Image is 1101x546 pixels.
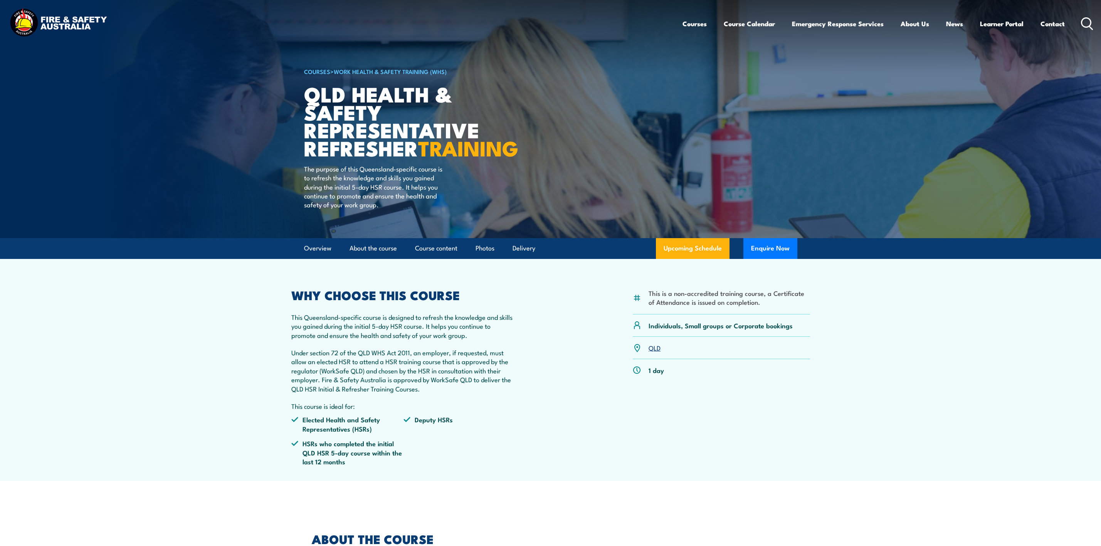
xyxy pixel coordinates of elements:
[476,238,494,259] a: Photos
[682,13,707,34] a: Courses
[291,289,516,300] h2: WHY CHOOSE THIS COURSE
[291,415,404,433] li: Elected Health and Safety Representatives (HSRs)
[901,13,929,34] a: About Us
[304,67,330,76] a: COURSES
[743,238,797,259] button: Enquire Now
[312,533,515,544] h2: ABOUT THE COURSE
[656,238,730,259] a: Upcoming Schedule
[334,67,447,76] a: Work Health & Safety Training (WHS)
[304,67,494,76] h6: >
[980,13,1024,34] a: Learner Portal
[946,13,963,34] a: News
[291,312,516,339] p: This Queensland-specific course is designed to refresh the knowledge and skills you gained during...
[291,348,516,393] p: Under section 72 of the QLD WHS Act 2011, an employer, if requested, must allow an elected HSR to...
[304,238,331,259] a: Overview
[649,321,793,330] p: Individuals, Small groups or Corporate bookings
[1040,13,1065,34] a: Contact
[649,289,810,307] li: This is a non-accredited training course, a Certificate of Attendance is issued on completion.
[724,13,775,34] a: Course Calendar
[350,238,397,259] a: About the course
[291,439,404,466] li: HSRs who completed the initial QLD HSR 5-day course within the last 12 months
[649,343,661,352] a: QLD
[304,85,494,157] h1: QLD Health & Safety Representative Refresher
[418,131,518,163] strong: TRAINING
[403,415,516,433] li: Deputy HSRs
[304,164,445,209] p: The purpose of this Queensland-specific course is to refresh the knowledge and skills you gained ...
[291,402,516,410] p: This course is ideal for:
[415,238,457,259] a: Course content
[513,238,535,259] a: Delivery
[649,366,664,375] p: 1 day
[792,13,884,34] a: Emergency Response Services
